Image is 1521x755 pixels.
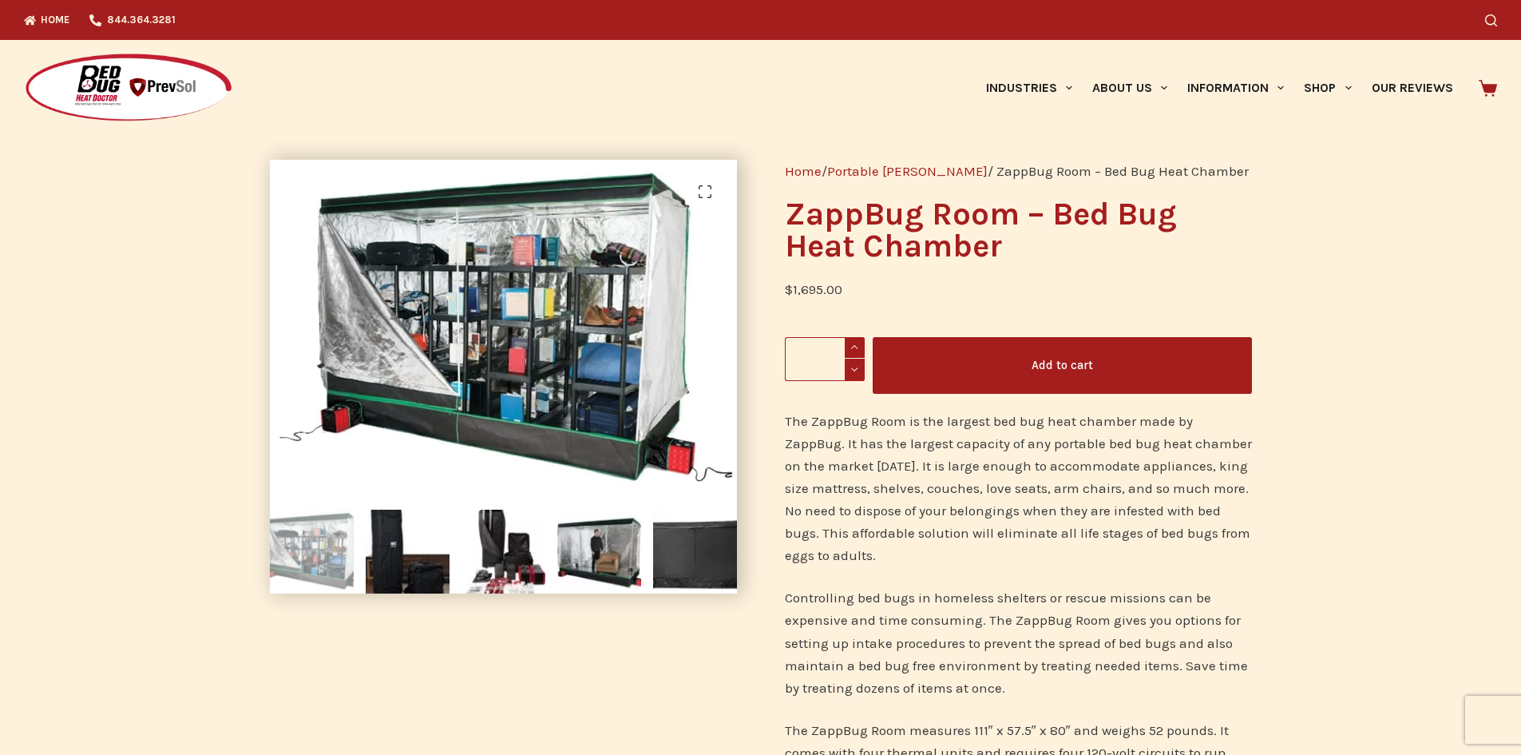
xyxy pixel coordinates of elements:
[976,40,1082,136] a: Industries
[785,281,793,297] span: $
[270,160,737,498] img: ZappBug Room - Bed Bug Heat Chamber
[785,410,1252,566] p: The ZappBug Room is the largest bed bug heat chamber made by ZappBug. It has the largest capacity...
[1485,14,1497,26] button: Search
[461,510,545,594] img: ZappBug Room - Bed Bug Heat Chamber - Image 3
[785,281,842,297] bdi: 1,695.00
[1294,40,1361,136] a: Shop
[1361,40,1463,136] a: Our Reviews
[270,510,354,594] img: ZappBug Room - Bed Bug Heat Chamber
[873,337,1252,394] button: Add to cart
[785,160,1252,182] nav: Breadcrumb
[557,510,641,594] img: ZappBug Room - Bed Bug Heat Chamber - Image 4
[785,337,865,381] input: Product quantity
[653,510,737,594] img: ZappBug Room - Bed Bug Heat Chamber - Image 5
[1082,40,1177,136] a: About Us
[785,163,822,179] a: Home
[785,586,1252,698] p: Controlling bed bugs in homeless shelters or rescue missions can be expensive and time consuming....
[366,510,450,594] img: ZappBug Room - Bed Bug Heat Chamber - Image 2
[827,163,988,179] a: Portable [PERSON_NAME]
[270,320,737,336] a: ZappBug Room - Bed Bug Heat Chamber
[785,198,1252,262] h1: ZappBug Room – Bed Bug Heat Chamber
[976,40,1463,136] nav: Primary
[24,53,233,124] img: Prevsol/Bed Bug Heat Doctor
[689,176,721,208] a: View full-screen image gallery
[1178,40,1294,136] a: Information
